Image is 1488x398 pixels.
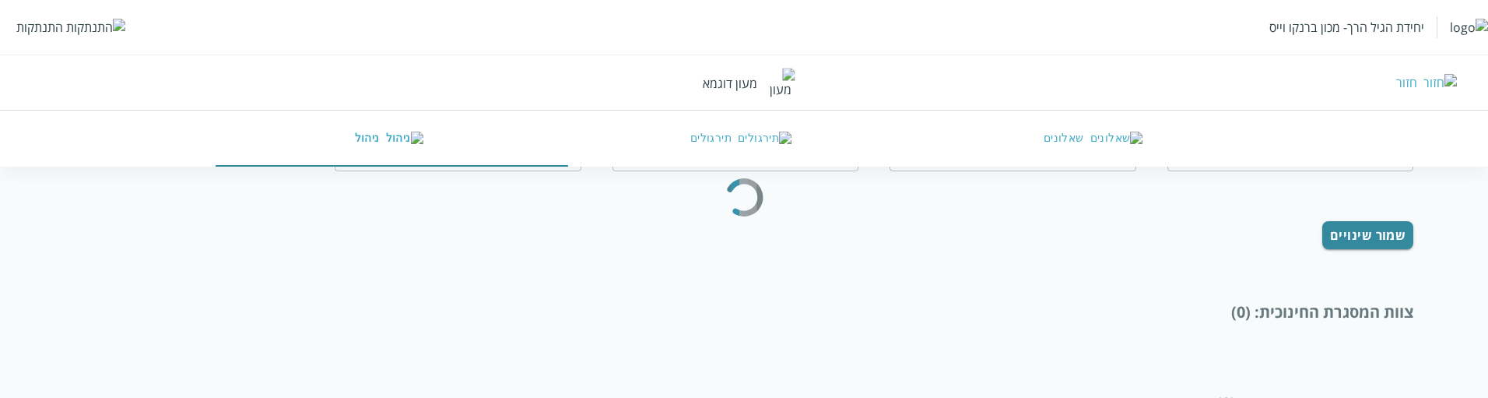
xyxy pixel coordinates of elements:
[1322,221,1414,249] button: שמור שינויים
[66,19,125,36] img: התנתקות
[16,19,63,36] div: התנתקות
[386,132,423,146] img: ניהול
[216,111,568,167] button: ניהול
[568,111,921,167] button: תירגולים
[738,132,791,146] img: תירגולים
[1423,74,1457,91] img: חזור
[1090,132,1143,146] img: שאלונים
[713,139,775,255] svg: color-ring-loading
[920,111,1272,167] button: שאלונים
[1396,74,1417,91] div: חזור
[1450,19,1488,36] img: logo
[1269,19,1424,36] div: יחידת הגיל הרך- מכון ברנקו וייס
[75,301,1414,322] div: צוות המסגרת החינוכית : (0)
